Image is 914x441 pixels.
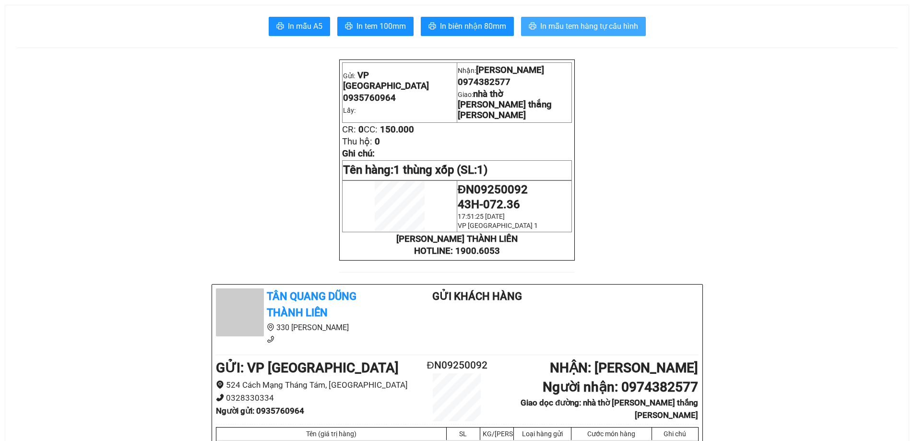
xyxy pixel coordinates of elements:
[342,124,356,135] span: CR:
[516,430,569,438] div: Loại hàng gửi
[449,430,477,438] div: SL
[342,136,372,147] span: Thu hộ:
[343,107,356,114] span: Lấy:
[343,163,487,177] span: Tên hàng:
[356,20,406,32] span: In tem 100mm
[458,198,520,211] span: 43H-072.36
[529,22,536,31] span: printer
[396,234,518,244] strong: [PERSON_NAME] THÀNH LIÊN
[288,20,322,32] span: In mẫu A5
[358,124,364,135] span: 0
[393,163,487,177] span: 1 thùng xốp (SL:
[364,124,378,135] span: CC:
[476,65,544,75] span: [PERSON_NAME]
[654,430,696,438] div: Ghi chú
[269,17,330,36] button: printerIn mẫu A5
[216,322,394,334] li: 330 [PERSON_NAME]
[345,22,353,31] span: printer
[219,430,444,438] div: Tên (giá trị hàng)
[428,22,436,31] span: printer
[276,22,284,31] span: printer
[432,290,522,302] b: Gửi khách hàng
[216,381,224,389] span: environment
[216,379,417,392] li: 524 Cách Mạng Tháng Tám, [GEOGRAPHIC_DATA]
[267,290,356,319] b: Tân Quang Dũng Thành Liên
[417,358,498,373] h2: ĐN09250092
[267,323,274,331] span: environment
[483,430,511,438] div: KG/[PERSON_NAME]
[521,17,646,36] button: printerIn mẫu tem hàng tự cấu hình
[216,360,399,376] b: GỬI : VP [GEOGRAPHIC_DATA]
[477,163,487,177] span: 1)
[458,65,571,75] p: Nhận:
[216,406,304,416] b: Người gửi : 0935760964
[458,89,552,120] span: nhà thờ [PERSON_NAME] thắng [PERSON_NAME]
[421,17,514,36] button: printerIn biên nhận 80mm
[343,70,429,91] span: VP [GEOGRAPHIC_DATA]
[375,136,380,147] span: 0
[458,222,538,229] span: VP [GEOGRAPHIC_DATA] 1
[343,93,396,103] span: 0935760964
[458,77,510,87] span: 0974382577
[440,20,506,32] span: In biên nhận 80mm
[337,17,414,36] button: printerIn tem 100mm
[216,393,224,402] span: phone
[458,91,552,119] span: Giao:
[414,246,500,256] strong: HOTLINE: 1900.6053
[521,398,698,420] b: Giao dọc đường: nhà thờ [PERSON_NAME] thắng [PERSON_NAME]
[380,124,414,135] span: 150.000
[550,360,698,376] b: NHẬN : [PERSON_NAME]
[343,70,456,91] p: Gửi:
[574,430,649,438] div: Cước món hàng
[458,183,528,196] span: ĐN09250092
[458,213,505,220] span: 17:51:25 [DATE]
[342,148,375,159] span: Ghi chú:
[540,20,638,32] span: In mẫu tem hàng tự cấu hình
[267,335,274,343] span: phone
[543,379,698,395] b: Người nhận : 0974382577
[216,392,417,405] li: 0328330334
